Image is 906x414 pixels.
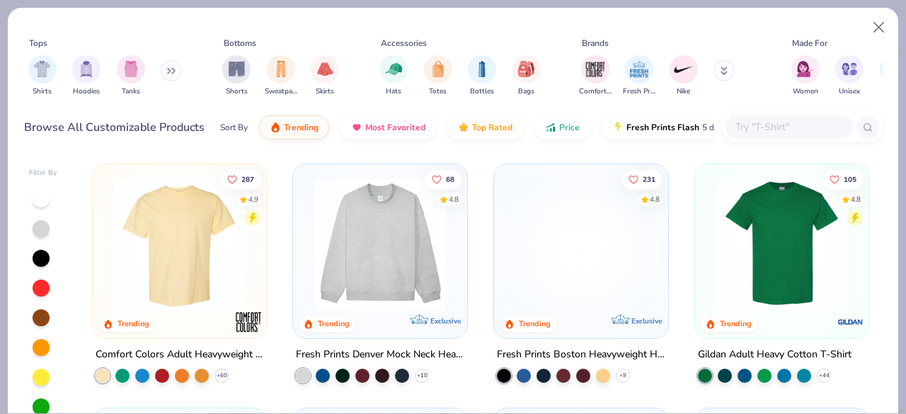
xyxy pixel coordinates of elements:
[791,55,820,97] button: filter button
[818,372,829,380] span: + 44
[430,316,461,326] span: Exclusive
[579,55,612,97] button: filter button
[430,61,446,77] img: Totes Image
[425,169,462,189] button: Like
[117,55,145,97] button: filter button
[379,55,408,97] button: filter button
[792,37,827,50] div: Made For
[839,86,860,97] span: Unisex
[96,346,264,364] div: Comfort Colors Adult Heavyweight T-Shirt
[259,115,329,139] button: Trending
[534,115,590,139] button: Price
[835,55,864,97] button: filter button
[623,55,655,97] button: filter button
[585,59,606,80] img: Comfort Colors Image
[386,86,401,97] span: Hats
[284,122,319,133] span: Trending
[797,61,813,77] img: Women Image
[623,55,655,97] div: filter for Fresh Prints
[29,37,47,50] div: Tops
[33,86,52,97] span: Shirts
[79,61,94,77] img: Hoodies Image
[612,122,624,133] img: flash.gif
[844,176,856,183] span: 105
[424,55,452,97] button: filter button
[117,55,145,97] div: filter for Tanks
[216,372,226,380] span: + 60
[72,55,101,97] div: filter for Hoodies
[296,346,464,364] div: Fresh Prints Denver Mock Neck Heavyweight Sweatshirt
[316,86,334,97] span: Skirts
[270,122,281,133] img: trending.gif
[518,86,534,97] span: Bags
[226,86,248,97] span: Shorts
[670,55,698,97] div: filter for Nike
[579,55,612,97] div: filter for Comfort Colors
[73,86,100,97] span: Hoodies
[470,86,494,97] span: Bottles
[698,346,851,364] div: Gildan Adult Heavy Cotton T-Shirt
[386,61,402,77] img: Hats Image
[793,86,818,97] span: Women
[123,61,139,77] img: Tanks Image
[365,122,425,133] span: Most Favorited
[623,86,655,97] span: Fresh Prints
[381,37,427,50] div: Accessories
[379,55,408,97] div: filter for Hats
[670,55,698,97] button: filter button
[447,115,523,139] button: Top Rated
[317,61,333,77] img: Skirts Image
[222,55,251,97] button: filter button
[311,55,339,97] button: filter button
[851,194,861,205] div: 4.8
[497,346,665,364] div: Fresh Prints Boston Heavyweight Hoodie
[29,168,57,178] div: Filter By
[107,178,253,310] img: 029b8af0-80e6-406f-9fdc-fdf898547912
[631,316,662,326] span: Exclusive
[842,61,858,77] img: Unisex Image
[837,308,865,336] img: Gildan logo
[518,61,534,77] img: Bags Image
[472,122,512,133] span: Top Rated
[248,194,258,205] div: 4.9
[822,169,864,189] button: Like
[220,169,261,189] button: Like
[224,37,256,50] div: Bottoms
[34,61,50,77] img: Shirts Image
[474,61,490,77] img: Bottles Image
[222,55,251,97] div: filter for Shorts
[265,55,297,97] button: filter button
[512,55,541,97] div: filter for Bags
[579,86,612,97] span: Comfort Colors
[234,308,262,336] img: Comfort Colors logo
[866,14,893,41] button: Close
[122,86,140,97] span: Tanks
[72,55,101,97] button: filter button
[265,55,297,97] div: filter for Sweatpants
[582,37,609,50] div: Brands
[619,372,626,380] span: + 9
[643,176,655,183] span: 231
[417,372,428,380] span: + 10
[307,178,453,310] img: f5d85501-0dbb-4ee4-b115-c08fa3845d83
[677,86,690,97] span: Nike
[468,55,496,97] div: filter for Bottles
[508,178,654,310] img: 91acfc32-fd48-4d6b-bdad-a4c1a30ac3fc
[626,122,699,133] span: Fresh Prints Flash
[650,194,660,205] div: 4.8
[629,59,650,80] img: Fresh Prints Image
[24,119,205,136] div: Browse All Customizable Products
[673,59,694,80] img: Nike Image
[273,61,289,77] img: Sweatpants Image
[241,176,254,183] span: 287
[229,61,245,77] img: Shorts Image
[340,115,436,139] button: Most Favorited
[621,169,663,189] button: Like
[835,55,864,97] div: filter for Unisex
[429,86,447,97] span: Totes
[252,178,398,310] img: e55d29c3-c55d-459c-bfd9-9b1c499ab3c6
[265,86,297,97] span: Sweatpants
[468,55,496,97] button: filter button
[220,121,248,134] div: Sort By
[512,55,541,97] button: filter button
